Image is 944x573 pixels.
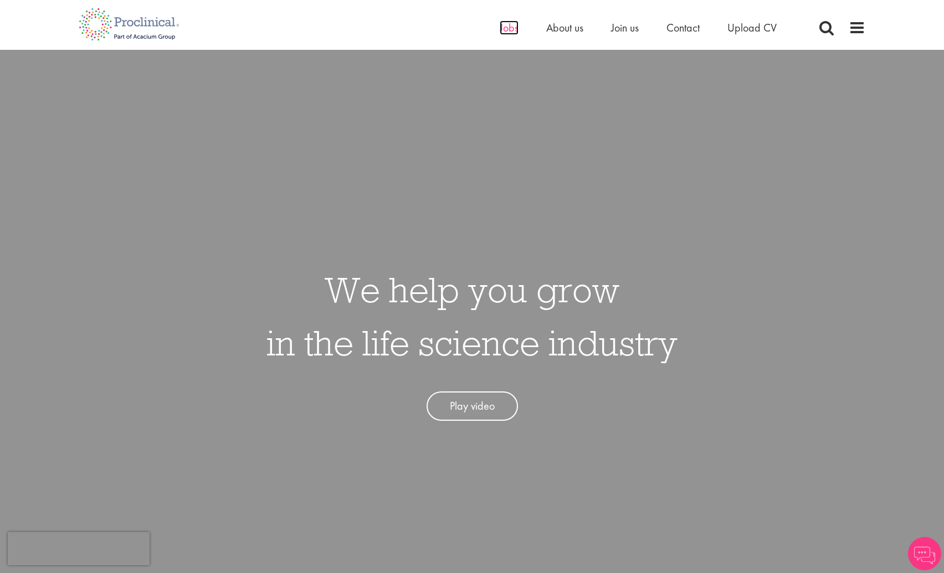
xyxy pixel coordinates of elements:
[908,537,941,570] img: Chatbot
[427,391,518,421] a: Play video
[727,20,777,35] a: Upload CV
[666,20,700,35] a: Contact
[611,20,639,35] a: Join us
[266,263,678,369] h1: We help you grow in the life science industry
[546,20,583,35] a: About us
[500,20,519,35] a: Jobs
